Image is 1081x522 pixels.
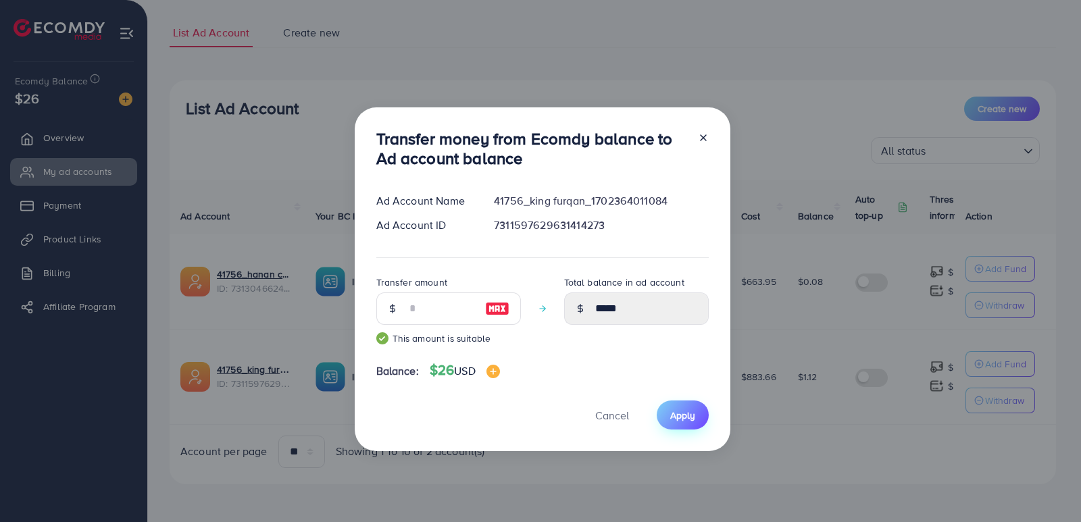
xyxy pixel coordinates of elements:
[366,193,484,209] div: Ad Account Name
[376,332,388,344] img: guide
[376,129,687,168] h3: Transfer money from Ecomdy balance to Ad account balance
[430,362,500,379] h4: $26
[483,193,719,209] div: 41756_king furqan_1702364011084
[376,276,447,289] label: Transfer amount
[485,301,509,317] img: image
[670,409,695,422] span: Apply
[657,400,709,429] button: Apply
[486,365,500,378] img: image
[483,217,719,233] div: 7311597629631414273
[454,363,475,378] span: USD
[376,332,521,345] small: This amount is suitable
[376,363,419,379] span: Balance:
[595,408,629,423] span: Cancel
[578,400,646,429] button: Cancel
[1024,461,1071,512] iframe: Chat
[366,217,484,233] div: Ad Account ID
[564,276,684,289] label: Total balance in ad account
